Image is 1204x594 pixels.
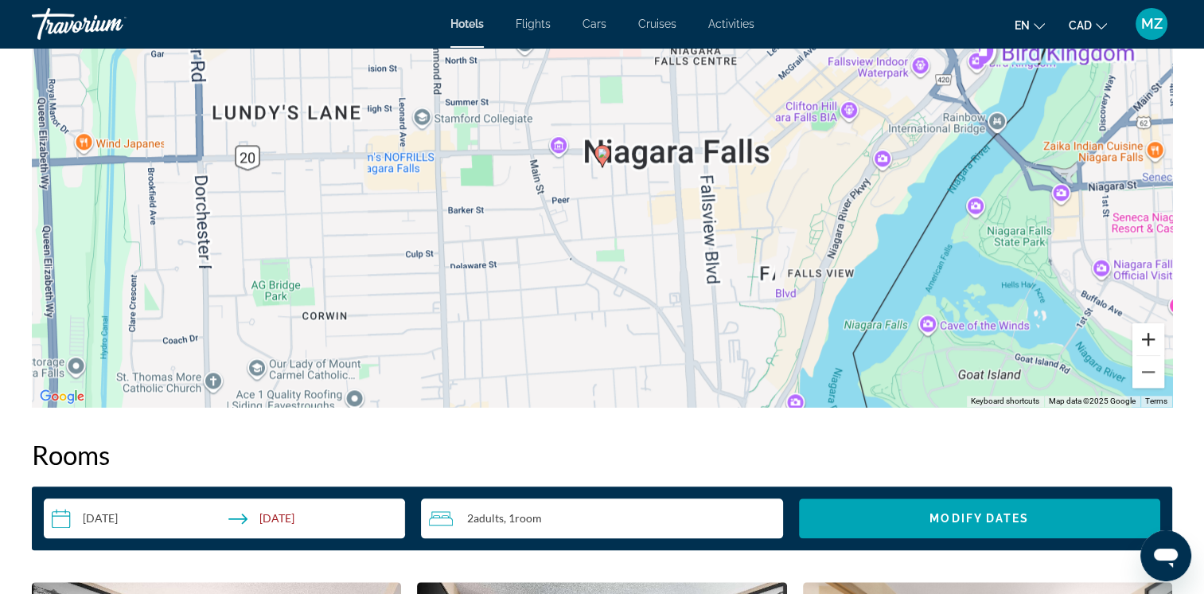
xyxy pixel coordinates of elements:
[44,498,405,538] button: Select check in and out date
[32,439,1172,471] h2: Rooms
[1015,14,1045,37] button: Change language
[929,512,1029,525] span: Modify Dates
[1140,530,1191,581] iframe: Button to launch messaging window
[473,511,504,525] span: Adults
[583,18,606,30] a: Cars
[1132,356,1164,388] button: Zoom out
[1069,19,1092,32] span: CAD
[1145,397,1167,405] a: Terms (opens in new tab)
[36,386,88,407] img: Google
[1015,19,1030,32] span: en
[32,3,191,45] a: Travorium
[421,498,782,538] button: Travelers: 2 adults, 0 children
[799,498,1160,538] button: Modify Dates
[1141,16,1163,32] span: MZ
[467,512,504,525] span: 2
[516,18,551,30] a: Flights
[515,511,542,525] span: Room
[1131,7,1172,41] button: User Menu
[44,498,1160,538] div: Search widget
[1132,323,1164,355] button: Zoom in
[450,18,484,30] a: Hotels
[504,512,542,525] span: , 1
[1069,14,1107,37] button: Change currency
[708,18,754,30] a: Activities
[1049,397,1136,405] span: Map data ©2025 Google
[638,18,676,30] a: Cruises
[36,386,88,407] a: Open this area in Google Maps (opens a new window)
[971,396,1039,407] button: Keyboard shortcuts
